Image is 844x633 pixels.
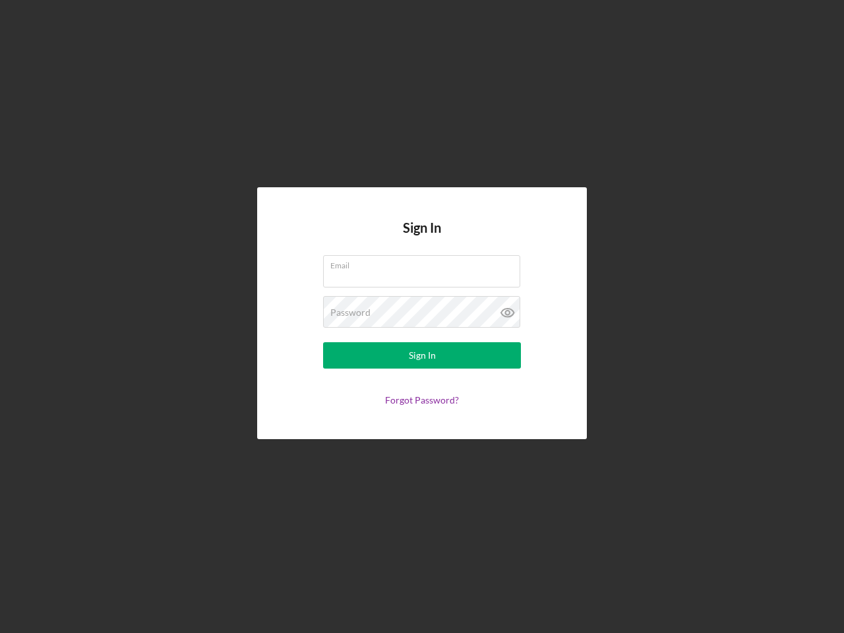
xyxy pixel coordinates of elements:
div: Sign In [409,342,436,369]
button: Sign In [323,342,521,369]
label: Email [330,256,520,270]
h4: Sign In [403,220,441,255]
a: Forgot Password? [385,394,459,406]
label: Password [330,307,371,318]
